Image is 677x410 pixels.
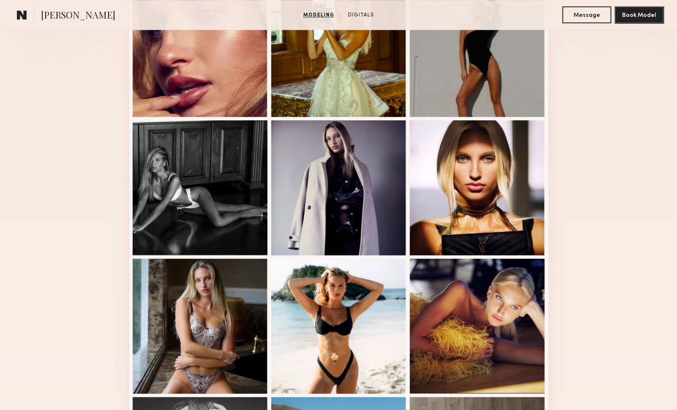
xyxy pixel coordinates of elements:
[614,11,663,18] a: Book Model
[41,8,115,23] span: [PERSON_NAME]
[562,6,611,23] button: Message
[345,11,378,19] a: Digitals
[614,6,663,23] button: Book Model
[300,11,338,19] a: Modeling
